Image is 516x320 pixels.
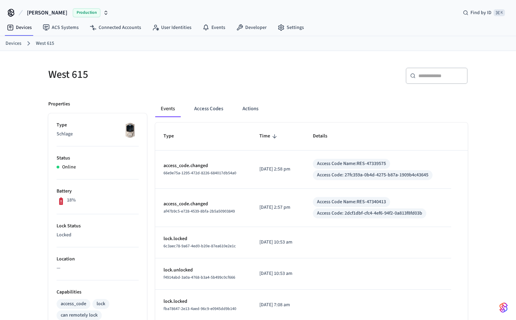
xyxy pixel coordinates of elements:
div: can remotely lock [61,312,98,319]
p: Battery [57,188,139,195]
p: [DATE] 10:53 am [259,270,296,277]
div: lock [97,300,105,308]
div: Access Code Name: RES-47339575 [317,160,386,167]
p: Location [57,256,139,263]
button: Actions [237,101,264,117]
a: Settings [272,21,309,34]
div: Access Code: 27fc359a-0b4d-4275-b87a-1909b4c43645 [317,172,428,179]
p: Locked [57,231,139,239]
div: ant example [155,101,468,117]
p: — [57,265,139,272]
h5: West 615 [48,68,254,82]
a: User Identities [147,21,197,34]
a: Developer [231,21,272,34]
a: Connected Accounts [84,21,147,34]
img: SeamLogoGradient.69752ec5.svg [499,302,508,313]
a: Devices [6,40,21,47]
a: ACS Systems [37,21,84,34]
button: Events [155,101,180,117]
p: lock.locked [163,235,243,242]
a: Devices [1,21,37,34]
p: 18% [67,197,76,204]
span: 66e9e75a-1295-472d-8226-684017db54a0 [163,170,236,176]
p: lock.unlocked [163,267,243,274]
p: Properties [48,101,70,108]
p: [DATE] 10:53 am [259,239,296,246]
div: Find by ID⌘ K [457,7,510,19]
button: Access Codes [189,101,229,117]
div: Access Code: 2dcf1dbf-cfc4-4ef6-94f2-0a813f8fd03b [317,210,422,217]
p: access_code.changed [163,162,243,169]
p: Schlage [57,131,139,138]
span: ⌘ K [494,9,505,16]
span: fba78647-2e13-4aed-96c9-e0945dd9b140 [163,306,236,312]
p: Type [57,122,139,129]
p: Status [57,155,139,162]
span: Time [259,131,279,142]
span: Details [313,131,336,142]
span: Type [163,131,183,142]
p: access_code.changed [163,200,243,208]
p: Online [62,164,76,171]
span: Production [73,8,100,17]
span: f4914abd-3a0a-4768-b3a4-5b499c0cf666 [163,275,235,280]
a: West 615 [36,40,54,47]
p: lock.locked [163,298,243,305]
p: Capabilities [57,289,139,296]
span: af47b9c5-e728-4539-8bfa-2b5a50903849 [163,208,235,214]
span: 6c3aec78-9a67-4ed0-b20e-87ea610e2e1c [163,243,236,249]
img: Schlage Sense Smart Deadbolt with Camelot Trim, Front [121,122,139,139]
span: Find by ID [470,9,492,16]
p: Lock Status [57,223,139,230]
a: Events [197,21,231,34]
p: [DATE] 7:08 am [259,301,296,309]
p: [DATE] 2:58 pm [259,166,296,173]
p: [DATE] 2:57 pm [259,204,296,211]
div: Access Code Name: RES-47340413 [317,198,386,206]
span: [PERSON_NAME] [27,9,67,17]
div: access_code [61,300,86,308]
